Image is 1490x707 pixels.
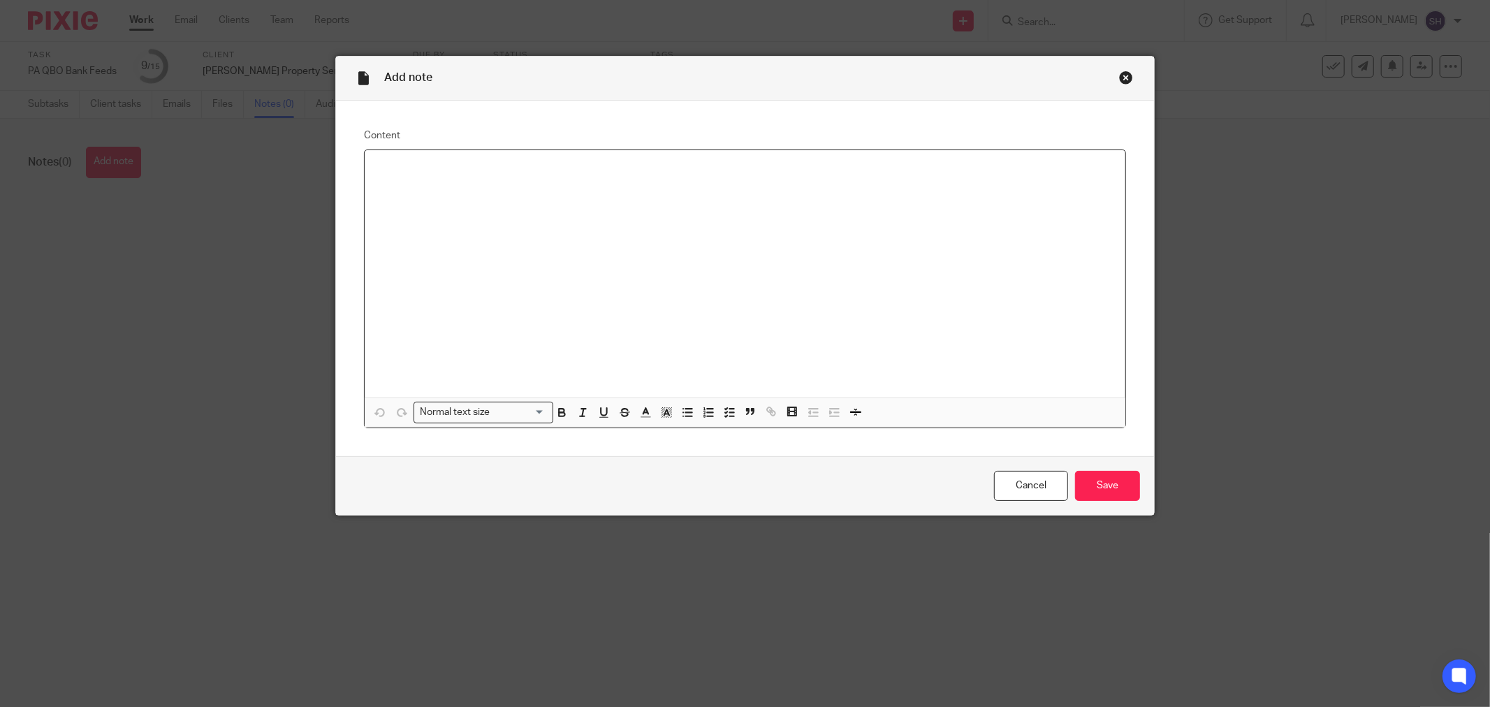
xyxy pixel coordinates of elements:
[364,129,1126,143] label: Content
[994,471,1068,501] a: Cancel
[417,405,493,420] span: Normal text size
[1075,471,1140,501] input: Save
[1119,71,1133,85] div: Close this dialog window
[384,72,432,83] span: Add note
[414,402,553,423] div: Search for option
[495,405,545,420] input: Search for option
